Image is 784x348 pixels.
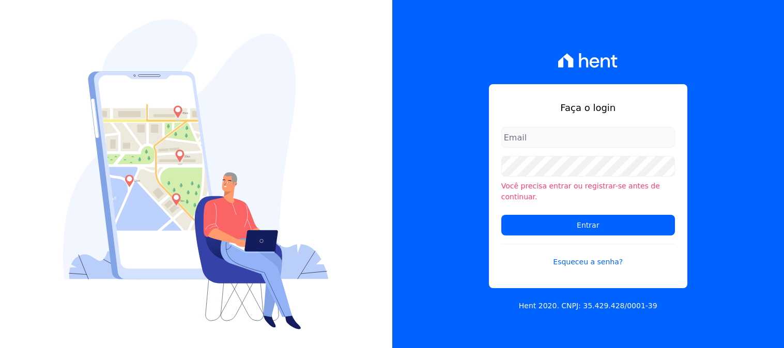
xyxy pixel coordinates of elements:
input: Entrar [501,215,675,235]
img: Login [63,19,329,329]
h1: Faça o login [501,101,675,115]
a: Esqueceu a senha? [501,244,675,267]
p: Hent 2020. CNPJ: 35.429.428/0001-39 [519,300,657,311]
input: Email [501,127,675,148]
li: Você precisa entrar ou registrar-se antes de continuar. [501,181,675,202]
